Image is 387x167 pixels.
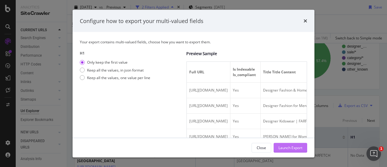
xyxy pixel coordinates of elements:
span: https://www.farfetch.com/uk/shopping/women/alexander-mcqueen/items.aspx [189,134,228,145]
td: Yes [230,129,261,150]
div: Close [257,145,266,150]
span: Full URL [189,69,226,75]
label: H1 [80,51,181,56]
td: Yes [230,98,261,114]
div: Launch Export [278,145,302,150]
div: Your export contains multi-valued fields, choose how you want to export them. [80,39,307,45]
button: Close [252,143,271,152]
button: Launch Export [274,143,307,152]
td: Yes [230,114,261,129]
div: Keep all the values, in json format [87,67,144,72]
div: times [304,17,307,25]
span: Is Indexable Is_compliant [233,67,256,78]
div: Keep all the values, in json format [80,67,150,72]
div: Keep all the values, one value per line [87,75,150,80]
div: Configure how to export your multi-valued fields [80,17,203,25]
span: https://www.farfetch.com/uk/shopping/men/items.aspx [189,103,228,108]
div: Only keep the first value [87,60,128,65]
iframe: Intercom live chat [366,146,381,161]
div: modal [73,10,314,157]
div: Preview Sample [186,51,307,57]
span: 1 [379,146,384,151]
td: Yes [230,83,261,98]
span: https://www.farfetch.com/uk/shopping/women/items.aspx [189,88,228,93]
span: https://www.farfetch.com/uk/shopping/kids/items.aspx [189,119,228,124]
div: Only keep the first value [80,60,150,65]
